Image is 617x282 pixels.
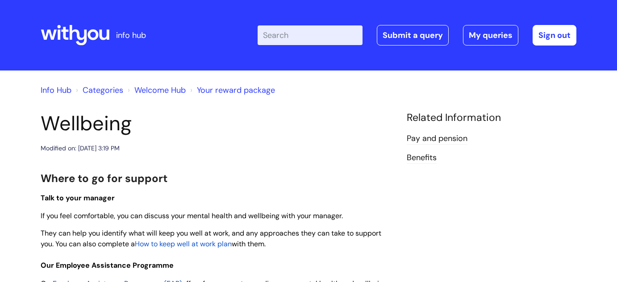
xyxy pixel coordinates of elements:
span: If you feel comfortable, you can discuss your mental health and wellbeing with your manager. [41,211,343,220]
a: Info Hub [41,85,71,95]
p: info hub [116,28,146,42]
span: Our Employee Assistance Programme [41,261,174,270]
span: with them. [232,239,266,249]
h4: Related Information [407,112,576,124]
a: Categories [83,85,123,95]
li: Your reward package [188,83,275,97]
span: Where to go for support [41,171,167,185]
a: Welcome Hub [134,85,186,95]
span: They can help you identify what will keep you well at work, and any approaches they can take to s... [41,228,381,249]
span: Talk to your manager [41,193,115,203]
li: Welcome Hub [125,83,186,97]
div: | - [258,25,576,46]
input: Search [258,25,363,45]
a: My queries [463,25,518,46]
a: Submit a query [377,25,449,46]
a: How to keep well at work plan [135,239,232,249]
a: Sign out [533,25,576,46]
a: Benefits [407,152,437,164]
h1: Wellbeing [41,112,393,136]
a: Pay and pension [407,133,467,145]
li: Solution home [74,83,123,97]
div: Modified on: [DATE] 3:19 PM [41,143,120,154]
a: Your reward package [197,85,275,95]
